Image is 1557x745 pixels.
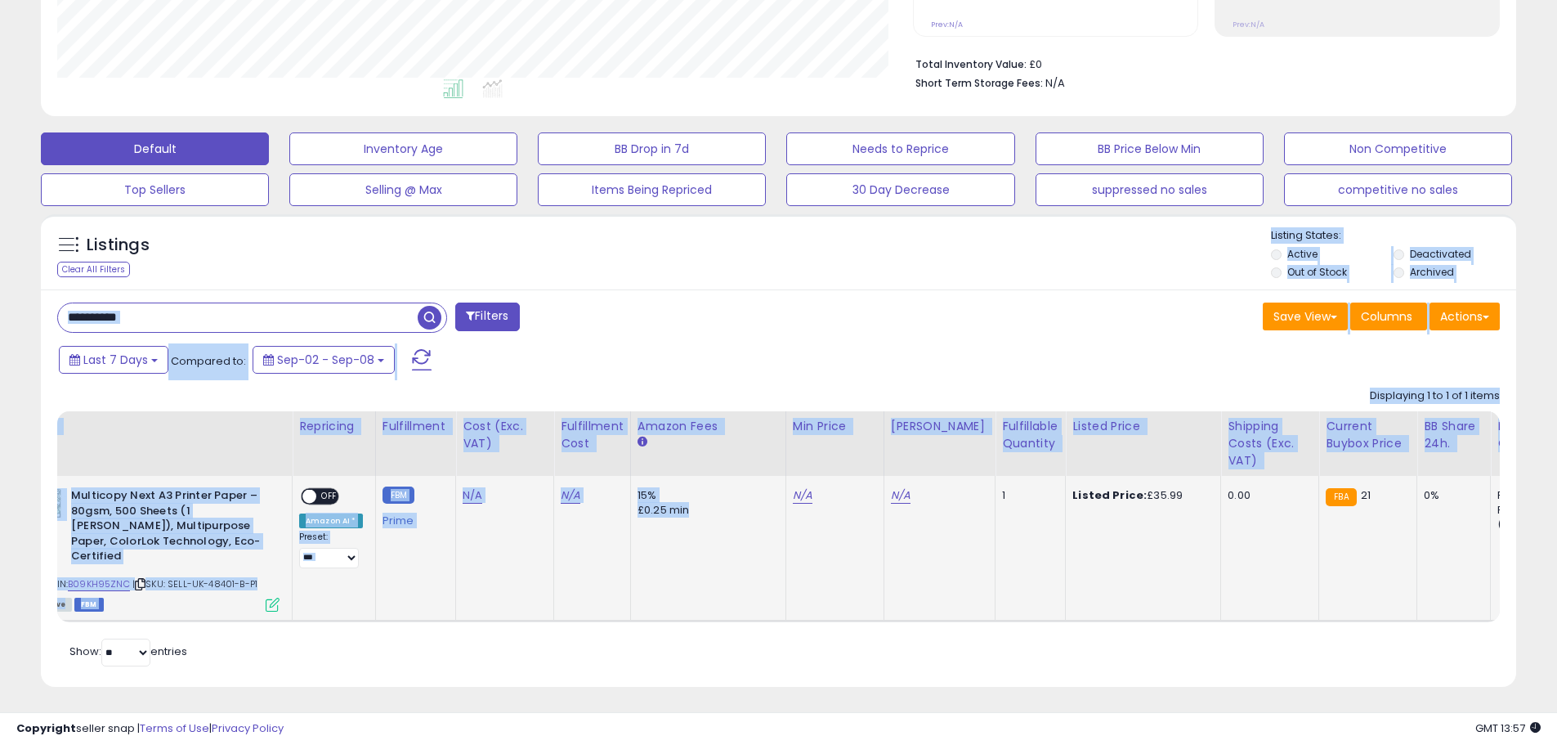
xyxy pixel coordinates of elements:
a: B09KH95ZNC [68,577,130,591]
span: Show: entries [69,644,187,659]
div: BB Share 24h. [1424,418,1483,452]
div: Preset: [299,532,363,568]
div: Title [30,418,285,435]
div: Fulfillment Cost [561,418,624,452]
div: Fulfillable Quantity [1002,418,1058,452]
span: | SKU: SELL-UK-48401-B-P1 [132,577,257,590]
div: Prime [383,508,443,527]
span: OFF [316,490,342,504]
small: Amazon Fees. [638,435,647,450]
div: [PERSON_NAME] [891,418,988,435]
div: seller snap | | [16,721,284,737]
div: Displaying 1 to 1 of 1 items [1370,388,1500,404]
span: FBM [74,598,104,612]
small: FBA [1326,488,1356,506]
div: Current Buybox Price [1326,418,1410,452]
div: 1 [1002,488,1053,503]
a: N/A [793,487,812,504]
div: Amazon Fees [638,418,779,435]
div: £0.25 min [638,503,773,518]
span: 2025-09-16 13:57 GMT [1475,720,1541,736]
b: Multicopy Next A3 Printer Paper – 80gsm, 500 Sheets (1 [PERSON_NAME]), Multipurpose Paper, ColorL... [71,488,270,568]
div: 0% [1424,488,1478,503]
div: 0.00 [1228,488,1306,503]
a: N/A [463,487,482,504]
div: Fulfillment [383,418,449,435]
a: Terms of Use [140,720,209,736]
div: FBA: 1 [1497,488,1551,503]
div: Amazon AI * [299,514,363,528]
span: 21 [1361,487,1371,503]
div: Shipping Costs (Exc. VAT) [1228,418,1312,469]
div: 15% [638,488,773,503]
strong: Copyright [16,720,76,736]
div: ( SFP: 1 ) [1497,518,1551,532]
small: FBM [383,487,414,504]
div: FBM: 1 [1497,503,1551,518]
a: N/A [891,487,910,504]
div: Repricing [299,418,369,435]
div: Listed Price [1072,418,1214,435]
div: Min Price [793,418,877,435]
div: Num of Comp. [1497,418,1557,452]
a: Privacy Policy [212,720,284,736]
span: Compared to: [171,353,246,369]
div: £35.99 [1072,488,1208,503]
a: N/A [561,487,580,504]
b: Listed Price: [1072,487,1147,503]
div: Cost (Exc. VAT) [463,418,547,452]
